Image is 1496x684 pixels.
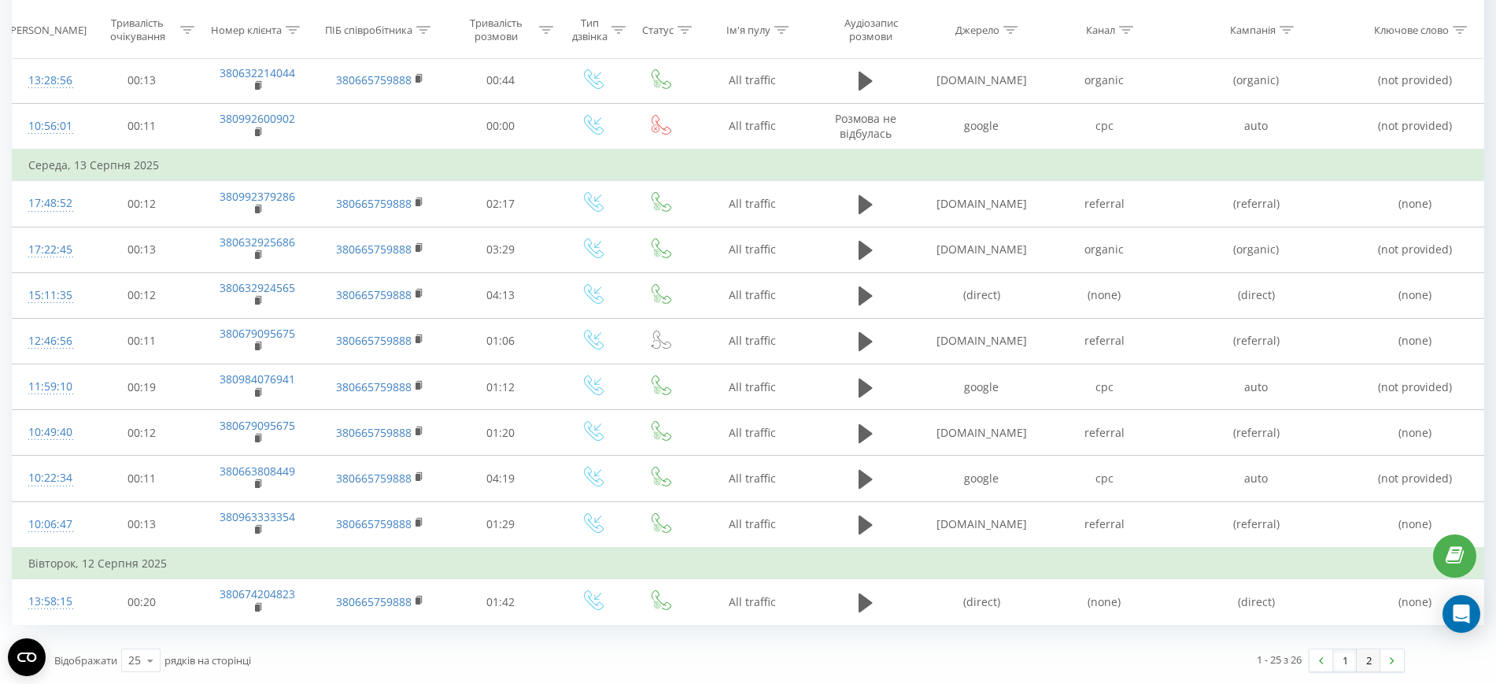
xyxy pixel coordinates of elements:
td: 00:13 [85,501,198,548]
div: Тип дзвінка [571,17,608,43]
td: All traffic [693,410,811,456]
td: 00:12 [85,272,198,318]
td: cpc [1043,364,1165,410]
td: All traffic [693,364,811,410]
td: organic [1043,57,1165,103]
td: 00:11 [85,456,198,501]
td: 01:42 [444,579,557,625]
td: All traffic [693,57,811,103]
a: 380665759888 [336,196,412,211]
div: Аудіозапис розмови [826,17,917,43]
span: Розмова не відбулась [835,111,896,140]
div: 17:48:52 [28,188,69,219]
td: (not provided) [1347,456,1483,501]
td: (direct) [1165,272,1347,318]
td: 00:00 [444,103,557,150]
td: (not provided) [1347,103,1483,150]
button: Open CMP widget [8,638,46,676]
a: 2 [1357,649,1380,671]
a: 380632924565 [220,280,295,295]
td: (direct) [920,579,1043,625]
a: 380679095675 [220,418,295,433]
div: 13:28:56 [28,65,69,96]
a: 380665759888 [336,379,412,394]
div: 25 [128,653,141,668]
div: 12:46:56 [28,326,69,357]
a: 380665759888 [336,471,412,486]
div: Open Intercom Messenger [1442,595,1480,633]
td: 00:13 [85,227,198,272]
td: 01:29 [444,501,557,548]
td: (none) [1043,579,1165,625]
div: 10:56:01 [28,111,69,142]
td: (referral) [1165,318,1347,364]
td: All traffic [693,181,811,227]
td: (referral) [1165,410,1347,456]
td: 04:13 [444,272,557,318]
td: All traffic [693,456,811,501]
div: [PERSON_NAME] [7,23,87,36]
a: 380632214044 [220,65,295,80]
td: auto [1165,364,1347,410]
td: (organic) [1165,57,1347,103]
td: 01:20 [444,410,557,456]
td: auto [1165,456,1347,501]
a: 380665759888 [336,425,412,440]
td: referral [1043,410,1165,456]
td: (none) [1347,410,1483,456]
td: auto [1165,103,1347,150]
div: Кампанія [1230,23,1276,36]
div: Ім'я пулу [726,23,770,36]
a: 380665759888 [336,333,412,348]
td: [DOMAIN_NAME] [920,318,1043,364]
td: All traffic [693,272,811,318]
td: 01:06 [444,318,557,364]
td: (none) [1347,579,1483,625]
td: 00:12 [85,181,198,227]
td: All traffic [693,318,811,364]
td: 00:13 [85,57,198,103]
div: 10:06:47 [28,509,69,540]
td: 00:11 [85,318,198,364]
span: рядків на сторінці [164,653,251,667]
td: cpc [1043,103,1165,150]
div: Ключове слово [1374,23,1449,36]
td: referral [1043,318,1165,364]
a: 380665759888 [336,287,412,302]
td: referral [1043,501,1165,548]
a: 380674204823 [220,586,295,601]
td: 02:17 [444,181,557,227]
td: (referral) [1165,181,1347,227]
td: All traffic [693,227,811,272]
td: (none) [1347,318,1483,364]
a: 380963333354 [220,509,295,524]
div: Канал [1086,23,1115,36]
a: 380984076941 [220,372,295,386]
td: All traffic [693,501,811,548]
td: (none) [1347,181,1483,227]
div: 13:58:15 [28,586,69,617]
td: (not provided) [1347,364,1483,410]
td: 00:12 [85,410,198,456]
td: organic [1043,227,1165,272]
a: 380679095675 [220,326,295,341]
div: 11:59:10 [28,372,69,402]
td: All traffic [693,103,811,150]
div: Номер клієнта [211,23,282,36]
div: Тривалість очікування [99,17,176,43]
div: Тривалість розмови [458,17,535,43]
div: ПІБ співробітника [325,23,412,36]
td: 00:20 [85,579,198,625]
span: Відображати [54,653,117,667]
td: [DOMAIN_NAME] [920,410,1043,456]
a: 380665759888 [336,242,412,257]
td: (direct) [920,272,1043,318]
div: 1 - 25 з 26 [1257,652,1302,667]
td: Середа, 13 Серпня 2025 [13,150,1484,181]
a: 380665759888 [336,516,412,531]
div: 17:22:45 [28,235,69,265]
td: Вівторок, 12 Серпня 2025 [13,548,1484,579]
td: (none) [1043,272,1165,318]
td: google [920,456,1043,501]
td: (not provided) [1347,227,1483,272]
